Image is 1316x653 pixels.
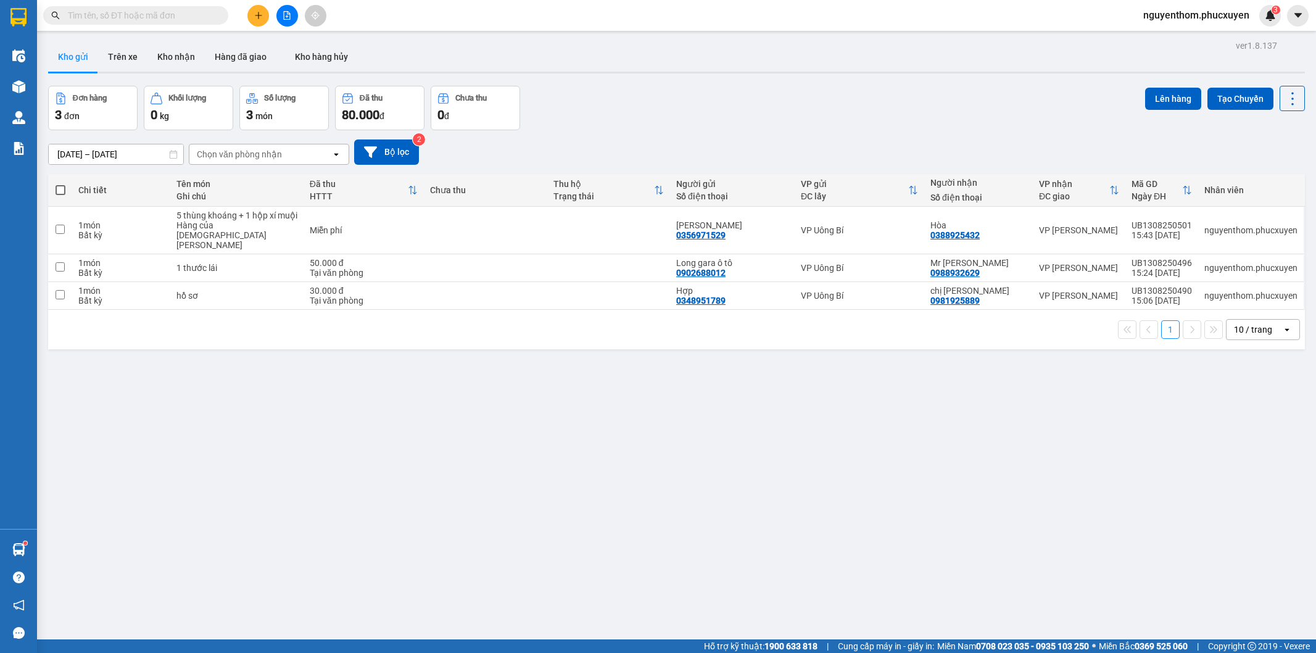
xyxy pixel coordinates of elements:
[1132,230,1192,240] div: 15:43 [DATE]
[254,11,263,20] span: plus
[676,179,788,189] div: Người gửi
[1145,88,1201,110] button: Lên hàng
[1204,263,1297,273] div: nguyenthom.phucxuyen
[1273,6,1278,14] span: 3
[73,94,107,102] div: Đơn hàng
[930,286,1027,296] div: chị Ngọc
[1135,641,1188,651] strong: 0369 525 060
[283,11,291,20] span: file-add
[1133,7,1259,23] span: nguyenthom.phucxuyen
[13,572,25,583] span: question-circle
[55,107,62,122] span: 3
[78,258,164,268] div: 1 món
[1287,5,1309,27] button: caret-down
[1039,291,1119,301] div: VP [PERSON_NAME]
[676,220,788,230] div: Kiều Linh
[49,144,183,164] input: Select a date range.
[1293,10,1304,21] span: caret-down
[444,111,449,121] span: đ
[1132,220,1192,230] div: UB1308250501
[1265,10,1276,21] img: icon-new-feature
[455,94,487,102] div: Chưa thu
[176,263,297,273] div: 1 thước lái
[304,174,424,207] th: Toggle SortBy
[1204,291,1297,301] div: nguyenthom.phucxuyen
[704,639,817,653] span: Hỗ trợ kỹ thuật:
[78,230,164,240] div: Bất kỳ
[437,107,444,122] span: 0
[276,5,298,27] button: file-add
[801,263,918,273] div: VP Uông Bí
[247,5,269,27] button: plus
[331,149,341,159] svg: open
[64,111,80,121] span: đơn
[310,225,418,235] div: Miễn phí
[311,11,320,20] span: aim
[78,185,164,195] div: Chi tiết
[930,220,1027,230] div: Hòa
[431,86,520,130] button: Chưa thu0đ
[176,191,297,201] div: Ghi chú
[176,210,297,220] div: 5 thùng khoáng + 1 hộp xí muội
[1132,286,1192,296] div: UB1308250490
[1099,639,1188,653] span: Miền Bắc
[827,639,829,653] span: |
[305,5,326,27] button: aim
[1125,174,1198,207] th: Toggle SortBy
[1234,323,1272,336] div: 10 / trang
[205,42,276,72] button: Hàng đã giao
[1092,644,1096,649] span: ⚪️
[1236,39,1277,52] div: ver 1.8.137
[342,107,379,122] span: 80.000
[176,179,297,189] div: Tên món
[12,80,25,93] img: warehouse-icon
[930,258,1027,268] div: Mr Mạnh
[147,42,205,72] button: Kho nhận
[151,107,157,122] span: 0
[51,11,60,20] span: search
[1132,258,1192,268] div: UB1308250496
[78,220,164,230] div: 1 món
[379,111,384,121] span: đ
[1033,174,1125,207] th: Toggle SortBy
[1132,296,1192,306] div: 15:06 [DATE]
[801,291,918,301] div: VP Uông Bí
[1039,263,1119,273] div: VP [PERSON_NAME]
[976,641,1089,651] strong: 0708 023 035 - 0935 103 250
[1248,642,1256,651] span: copyright
[310,296,418,306] div: Tại văn phòng
[930,268,980,278] div: 0988932629
[1039,191,1109,201] div: ĐC giao
[12,49,25,62] img: warehouse-icon
[12,142,25,155] img: solution-icon
[1039,179,1109,189] div: VP nhận
[1132,179,1182,189] div: Mã GD
[801,225,918,235] div: VP Uông Bí
[12,111,25,124] img: warehouse-icon
[13,627,25,639] span: message
[930,230,980,240] div: 0388925432
[1039,225,1119,235] div: VP [PERSON_NAME]
[246,107,253,122] span: 3
[239,86,329,130] button: Số lượng3món
[176,220,297,250] div: Hàng của Phúc Thái Tử
[168,94,206,102] div: Khối lượng
[676,258,788,268] div: Long gara ô tô
[553,179,654,189] div: Thu hộ
[10,8,27,27] img: logo-vxr
[795,174,924,207] th: Toggle SortBy
[930,296,980,306] div: 0981925889
[197,148,282,160] div: Chọn văn phòng nhận
[547,174,670,207] th: Toggle SortBy
[1161,320,1180,339] button: 1
[838,639,934,653] span: Cung cấp máy in - giấy in:
[78,268,164,278] div: Bất kỳ
[13,599,25,611] span: notification
[1132,268,1192,278] div: 15:24 [DATE]
[310,191,408,201] div: HTTT
[12,543,25,556] img: warehouse-icon
[354,139,419,165] button: Bộ lọc
[676,268,726,278] div: 0902688012
[553,191,654,201] div: Trạng thái
[48,42,98,72] button: Kho gửi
